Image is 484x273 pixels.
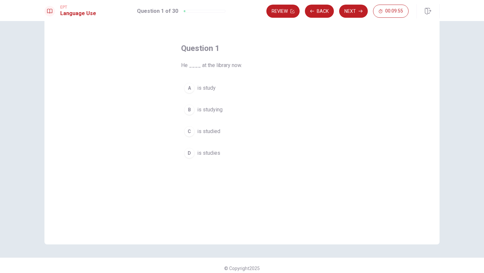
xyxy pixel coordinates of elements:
[385,9,403,14] span: 00:09:55
[181,102,303,118] button: Bis studying
[305,5,334,18] button: Back
[184,104,195,115] div: B
[197,84,216,92] span: is study
[184,148,195,158] div: D
[373,5,409,18] button: 00:09:55
[339,5,368,18] button: Next
[181,43,303,54] h4: Question 1
[197,106,223,114] span: is studying
[224,266,260,271] span: © Copyright 2025
[181,80,303,96] button: Ais study
[184,126,195,137] div: C
[184,83,195,93] div: A
[60,5,96,10] span: EPT
[197,127,220,135] span: is studied
[60,10,96,17] h1: Language Use
[197,149,220,157] span: is studies
[181,123,303,140] button: Cis studied
[266,5,300,18] button: Review
[181,145,303,161] button: Dis studies
[137,7,178,15] h1: Question 1 of 30
[181,61,303,69] span: He ____ at the library now.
